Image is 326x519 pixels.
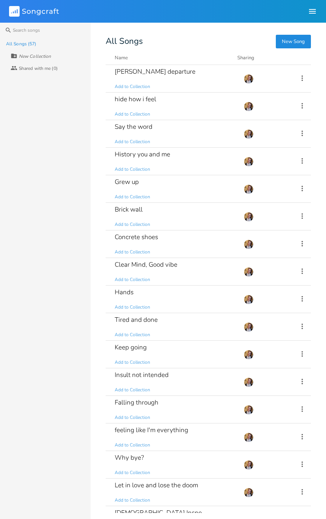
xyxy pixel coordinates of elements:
div: Grew up [115,179,139,185]
div: Keep going [115,344,147,351]
span: Add to Collection [115,387,150,393]
img: Kirsty Knell [244,157,254,167]
span: Add to Collection [115,304,150,310]
img: Kirsty Knell [244,267,254,277]
img: Kirsty Knell [244,322,254,332]
span: Add to Collection [115,414,150,421]
span: Add to Collection [115,139,150,145]
span: Add to Collection [115,111,150,117]
div: Let in love and lose the doom [115,482,198,488]
span: Add to Collection [115,359,150,366]
div: Sharing [237,54,283,62]
span: Add to Collection [115,221,150,228]
img: Kirsty Knell [244,350,254,360]
img: Kirsty Knell [244,488,254,497]
img: Kirsty Knell [244,212,254,222]
div: hide how i feel [115,96,156,102]
div: Name [115,54,128,61]
img: Kirsty Knell [244,295,254,304]
div: All Songs [106,38,311,45]
span: Add to Collection [115,442,150,448]
img: Kirsty Knell [244,405,254,415]
div: feeling like I'm everything [115,427,188,433]
span: Add to Collection [115,276,150,283]
img: Kirsty Knell [244,74,254,84]
img: Kirsty Knell [244,239,254,249]
div: Say the word [115,124,152,130]
span: Add to Collection [115,332,150,338]
img: Kirsty Knell [244,432,254,442]
div: Tired and done [115,317,158,323]
span: Add to Collection [115,470,150,476]
span: Add to Collection [115,83,150,90]
button: Name [115,54,228,62]
span: Add to Collection [115,249,150,255]
span: Add to Collection [115,166,150,173]
div: History you and me [115,151,170,158]
div: [PERSON_NAME] departure [115,68,195,75]
button: New Song [276,35,311,48]
div: Clear Mind, Good vibe [115,261,177,268]
div: Falling through [115,399,158,406]
div: Hands [115,289,134,295]
div: Brick wall [115,206,143,213]
div: New Collection [19,54,51,59]
div: Concrete shoes [115,234,158,240]
div: Shared with me (0) [19,66,58,71]
div: Insult not intended [115,372,169,378]
img: Kirsty Knell [244,377,254,387]
span: Add to Collection [115,497,150,504]
div: [DEMOGRAPHIC_DATA] Inspo [115,510,202,516]
img: Kirsty Knell [244,184,254,194]
div: All Songs (57) [6,42,36,46]
div: Why bye? [115,454,144,461]
img: Kirsty Knell [244,102,254,111]
img: Kirsty Knell [244,129,254,139]
span: Add to Collection [115,194,150,200]
img: Kirsty Knell [244,460,254,470]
